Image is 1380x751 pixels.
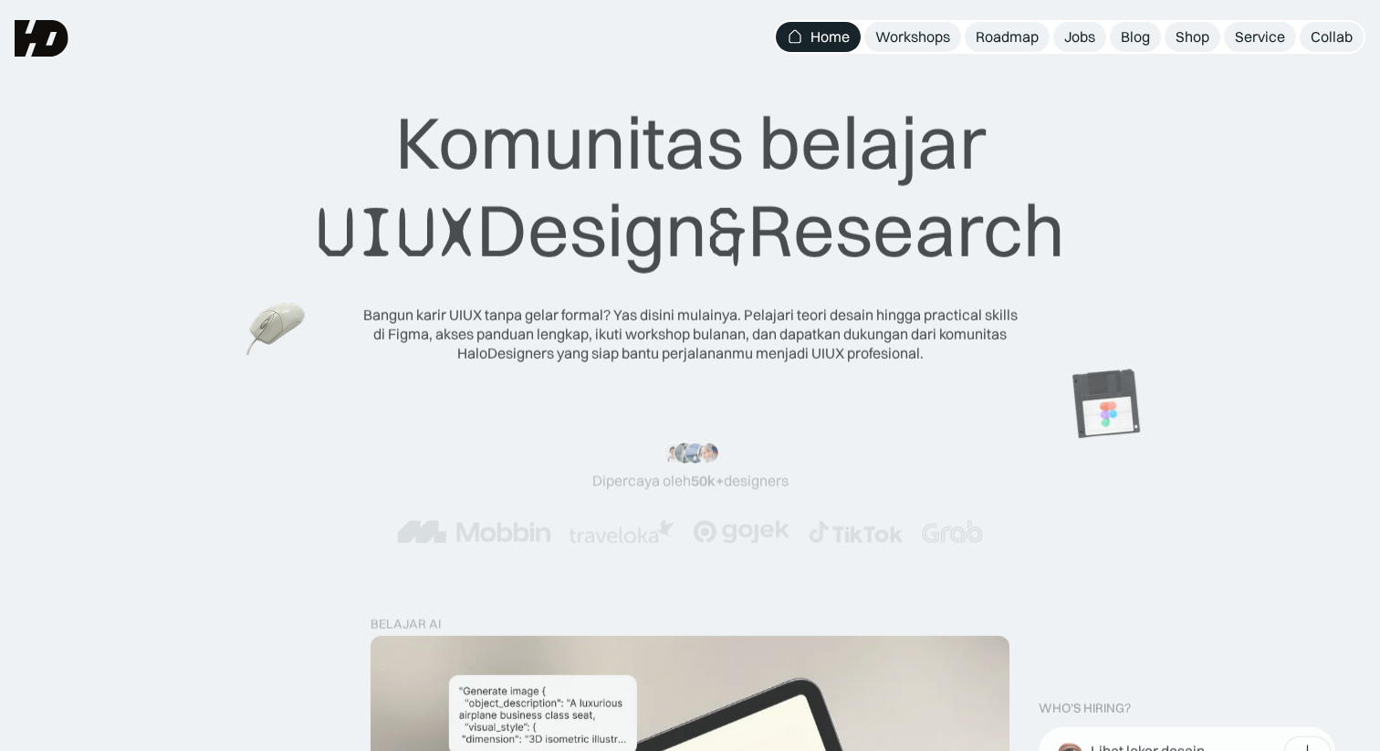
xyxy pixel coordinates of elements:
[1300,22,1364,52] a: Collab
[1224,22,1296,52] a: Service
[1039,701,1131,716] div: WHO’S HIRING?
[1311,27,1353,47] div: Collab
[1053,22,1106,52] a: Jobs
[776,22,861,52] a: Home
[707,189,747,276] span: &
[1121,27,1150,47] div: Blog
[976,27,1039,47] div: Roadmap
[1110,22,1161,52] a: Blog
[316,99,1065,276] div: Komunitas belajar Design Research
[361,306,1019,362] div: Bangun karir UIUX tanpa gelar formal? Yas disini mulainya. Pelajari teori desain hingga practical...
[965,22,1050,52] a: Roadmap
[371,617,441,632] div: belajar ai
[1064,27,1095,47] div: Jobs
[1235,27,1285,47] div: Service
[875,27,950,47] div: Workshops
[691,472,724,490] span: 50k+
[316,189,476,276] span: UIUX
[592,472,789,491] div: Dipercaya oleh designers
[1176,27,1209,47] div: Shop
[864,22,961,52] a: Workshops
[810,27,850,47] div: Home
[1165,22,1220,52] a: Shop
